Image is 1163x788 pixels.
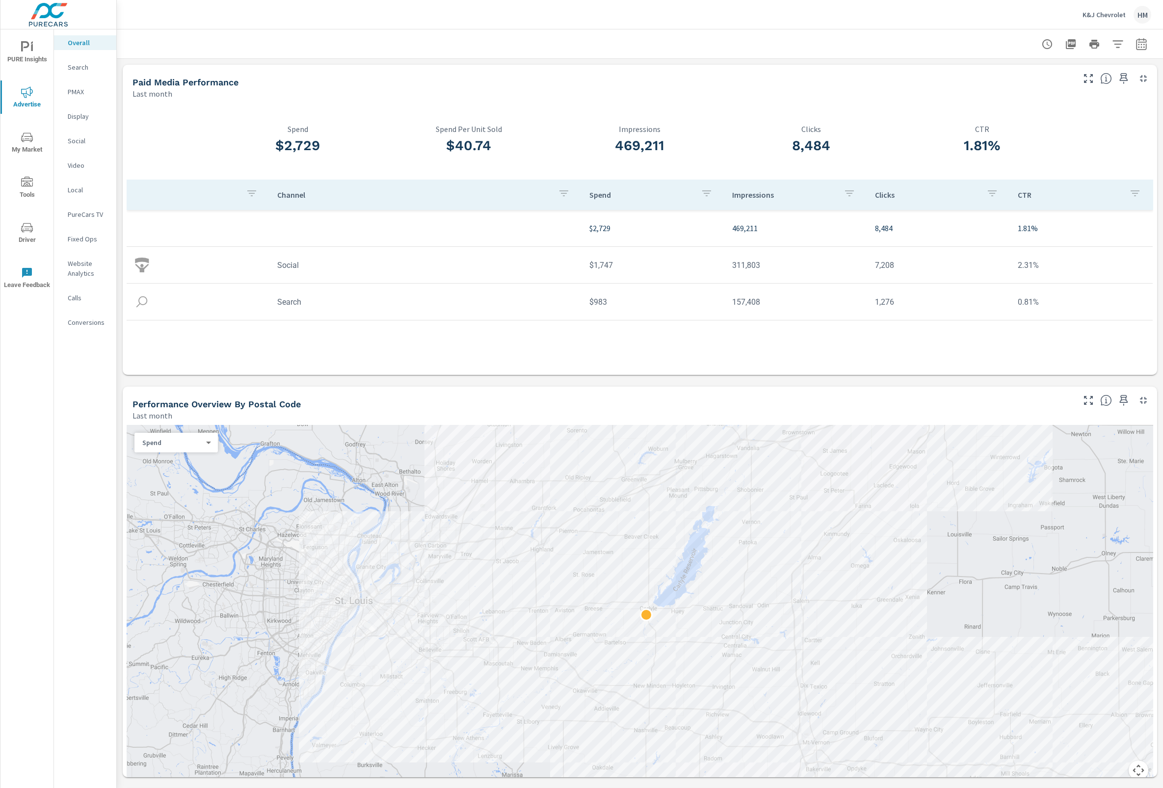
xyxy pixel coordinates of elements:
button: Make Fullscreen [1081,71,1096,86]
p: Last month [132,88,172,100]
h3: $40.74 [383,137,555,154]
p: Spend [142,438,202,447]
p: Calls [68,293,108,303]
span: My Market [3,131,51,156]
button: Map camera controls [1129,761,1148,780]
p: Website Analytics [68,259,108,278]
div: PureCars TV [54,207,116,222]
p: CTR [897,125,1068,133]
div: Spend [134,438,210,447]
button: Select Date Range [1132,34,1151,54]
span: Driver [3,222,51,246]
td: 7,208 [867,253,1010,278]
img: icon-search.svg [134,294,149,309]
span: Understand performance data by postal code. Individual postal codes can be selected and expanded ... [1100,394,1112,406]
p: Conversions [68,317,108,327]
h5: Performance Overview By Postal Code [132,399,301,409]
h3: 469,211 [555,137,726,154]
h3: 8,484 [725,137,897,154]
td: 2.31% [1010,253,1153,278]
span: Advertise [3,86,51,110]
p: Clicks [725,125,897,133]
span: Tools [3,177,51,201]
p: Display [68,111,108,121]
button: "Export Report to PDF" [1061,34,1081,54]
td: 0.81% [1010,289,1153,315]
p: Spend [212,125,383,133]
p: CTR [1018,190,1121,200]
p: Social [68,136,108,146]
p: Spend [589,190,693,200]
span: Understand performance metrics over the selected time range. [1100,73,1112,84]
p: Channel [277,190,550,200]
td: Social [269,253,581,278]
div: Website Analytics [54,256,116,281]
p: Clicks [875,190,978,200]
p: PureCars TV [68,210,108,219]
div: Overall [54,35,116,50]
div: Local [54,183,116,197]
td: 1,276 [867,289,1010,315]
p: Fixed Ops [68,234,108,244]
div: Calls [54,290,116,305]
p: Search [68,62,108,72]
p: 1.81% [1018,222,1145,234]
td: 157,408 [724,289,867,315]
div: Conversions [54,315,116,330]
td: Search [269,289,581,315]
p: Impressions [732,190,836,200]
span: PURE Insights [3,41,51,65]
h5: Paid Media Performance [132,77,238,87]
img: icon-social.svg [134,258,149,272]
span: Save this to your personalized report [1116,71,1132,86]
div: Fixed Ops [54,232,116,246]
p: $2,729 [589,222,716,234]
div: HM [1134,6,1151,24]
button: Minimize Widget [1136,71,1151,86]
p: 469,211 [732,222,859,234]
h3: $2,729 [212,137,383,154]
div: Search [54,60,116,75]
p: 8,484 [875,222,1002,234]
span: Leave Feedback [3,267,51,291]
button: Print Report [1084,34,1104,54]
p: Last month [132,410,172,421]
p: Local [68,185,108,195]
h3: 1.81% [897,137,1068,154]
div: Social [54,133,116,148]
td: $1,747 [581,253,724,278]
td: 311,803 [724,253,867,278]
p: Video [68,160,108,170]
p: PMAX [68,87,108,97]
p: Spend Per Unit Sold [383,125,555,133]
button: Apply Filters [1108,34,1128,54]
td: $983 [581,289,724,315]
p: K&J Chevrolet [1083,10,1126,19]
button: Make Fullscreen [1081,393,1096,408]
div: PMAX [54,84,116,99]
div: Video [54,158,116,173]
p: Impressions [555,125,726,133]
div: nav menu [0,29,53,300]
p: Overall [68,38,108,48]
button: Minimize Widget [1136,393,1151,408]
div: Display [54,109,116,124]
span: Save this to your personalized report [1116,393,1132,408]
